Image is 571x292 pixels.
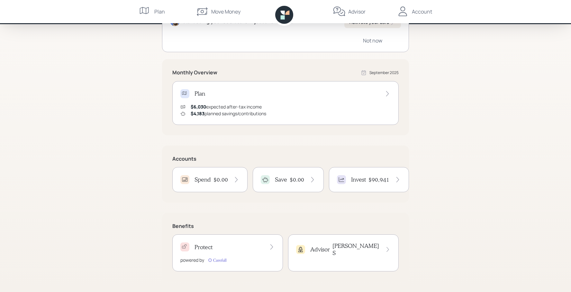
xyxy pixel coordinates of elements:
[195,176,211,183] h4: Spend
[191,104,206,110] span: $6,030
[191,103,262,110] div: expected after-tax income
[211,8,240,15] div: Move Money
[310,246,330,253] h4: Advisor
[275,176,287,183] h4: Save
[412,8,432,15] div: Account
[172,223,399,229] h5: Benefits
[195,244,213,251] h4: Protect
[195,90,205,97] h4: Plan
[191,110,204,117] span: $4,183
[207,257,227,263] img: carefull-M2HCGCDH.digested.png
[290,176,304,183] h4: $0.00
[172,70,217,76] h5: Monthly Overview
[172,156,399,162] h5: Accounts
[213,176,228,183] h4: $0.00
[180,257,204,263] div: powered by
[363,37,382,44] div: Not now
[351,176,366,183] h4: Invest
[368,176,389,183] h4: $90,941
[154,8,165,15] div: Plan
[332,242,380,256] h4: [PERSON_NAME] S
[348,8,366,15] div: Advisor
[191,110,266,117] div: planned savings/contributions
[369,70,399,76] div: September 2025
